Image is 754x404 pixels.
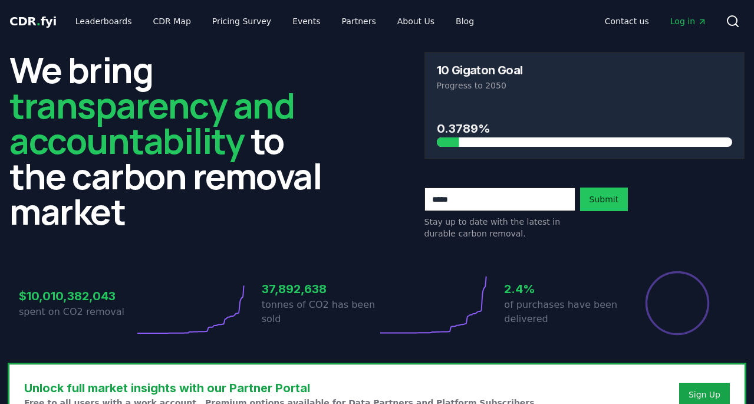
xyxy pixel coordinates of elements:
[19,305,134,319] p: spent on CO2 removal
[24,379,538,397] h3: Unlock full market insights with our Partner Portal
[670,15,707,27] span: Log in
[580,188,628,211] button: Submit
[262,280,377,298] h3: 37,892,638
[9,81,294,165] span: transparency and accountability
[446,11,483,32] a: Blog
[644,270,710,336] div: Percentage of sales delivered
[424,216,575,239] p: Stay up to date with the latest in durable carbon removal.
[9,13,57,29] a: CDR.fyi
[332,11,386,32] a: Partners
[437,80,733,91] p: Progress to 2050
[66,11,483,32] nav: Main
[19,287,134,305] h3: $10,010,382,043
[595,11,658,32] a: Contact us
[203,11,281,32] a: Pricing Survey
[283,11,330,32] a: Events
[144,11,200,32] a: CDR Map
[595,11,716,32] nav: Main
[437,120,733,137] h3: 0.3789%
[437,64,523,76] h3: 10 Gigaton Goal
[504,280,620,298] h3: 2.4%
[9,52,330,229] h2: We bring to the carbon removal market
[388,11,444,32] a: About Us
[37,14,41,28] span: .
[262,298,377,326] p: tonnes of CO2 has been sold
[66,11,141,32] a: Leaderboards
[504,298,620,326] p: of purchases have been delivered
[689,389,720,400] a: Sign Up
[661,11,716,32] a: Log in
[9,14,57,28] span: CDR fyi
